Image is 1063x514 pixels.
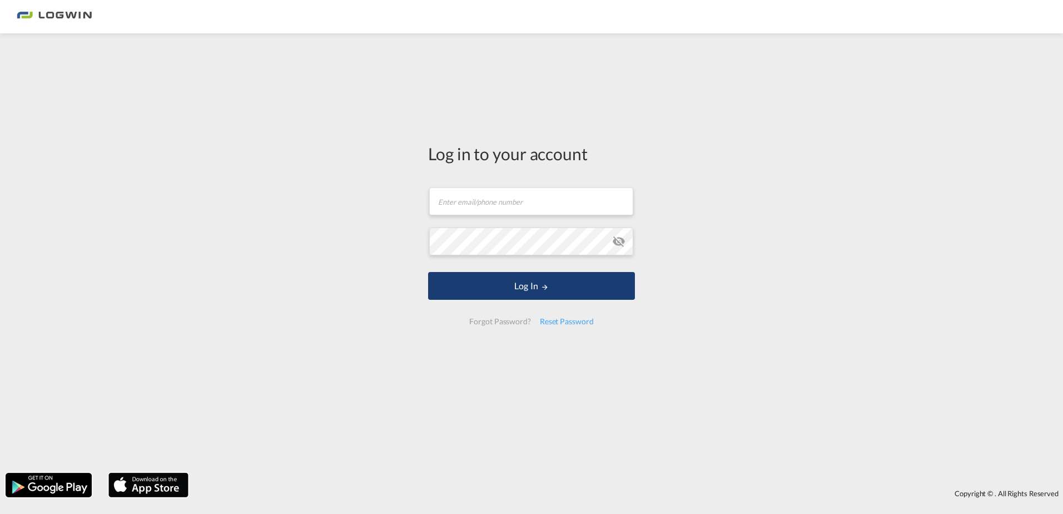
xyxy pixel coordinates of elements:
input: Enter email/phone number [429,187,633,215]
div: Forgot Password? [465,312,535,332]
img: apple.png [107,472,190,498]
img: 2761ae10d95411efa20a1f5e0282d2d7.png [17,4,92,29]
button: LOGIN [428,272,635,300]
div: Reset Password [535,312,598,332]
md-icon: icon-eye-off [612,235,625,248]
div: Copyright © . All Rights Reserved [194,484,1063,503]
img: google.png [4,472,93,498]
div: Log in to your account [428,142,635,165]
